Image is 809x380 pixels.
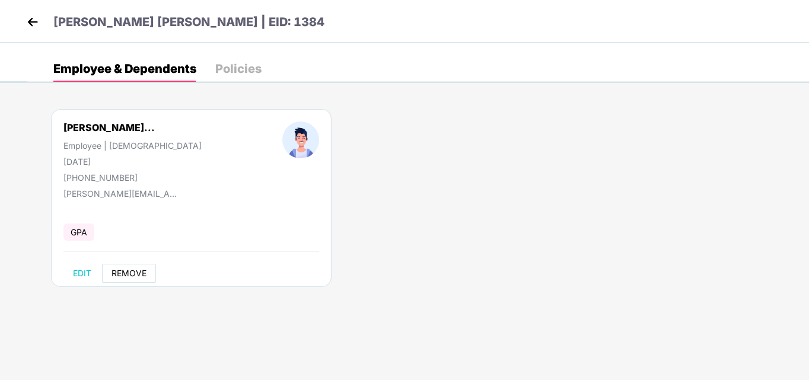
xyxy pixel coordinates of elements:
[63,140,202,151] div: Employee | [DEMOGRAPHIC_DATA]
[102,264,156,283] button: REMOVE
[53,63,196,75] div: Employee & Dependents
[215,63,262,75] div: Policies
[63,264,101,283] button: EDIT
[24,13,42,31] img: back
[282,122,319,158] img: profileImage
[63,189,182,199] div: [PERSON_NAME][EMAIL_ADDRESS][PERSON_NAME][DOMAIN_NAME]
[63,223,94,241] span: GPA
[63,157,202,167] div: [DATE]
[112,269,146,278] span: REMOVE
[63,173,202,183] div: [PHONE_NUMBER]
[53,13,324,31] p: [PERSON_NAME] [PERSON_NAME] | EID: 1384
[63,122,155,133] div: [PERSON_NAME]...
[73,269,91,278] span: EDIT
